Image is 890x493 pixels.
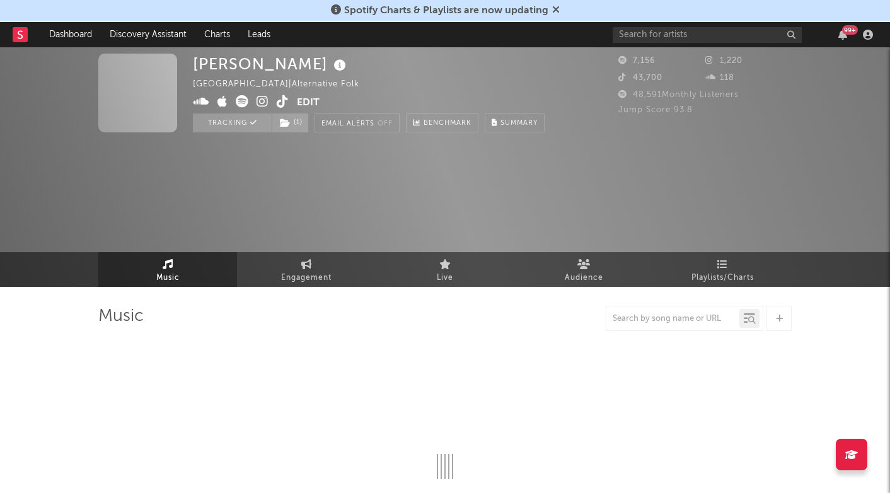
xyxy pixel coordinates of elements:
input: Search for artists [613,27,802,43]
a: Leads [239,22,279,47]
span: 48,591 Monthly Listeners [618,91,739,99]
span: Audience [565,270,603,286]
span: Summary [500,120,538,127]
span: Engagement [281,270,332,286]
button: Email AlertsOff [315,113,400,132]
a: Discovery Assistant [101,22,195,47]
span: Dismiss [552,6,560,16]
span: ( 1 ) [272,113,309,132]
span: Spotify Charts & Playlists are now updating [344,6,548,16]
a: Benchmark [406,113,478,132]
span: Jump Score: 93.8 [618,106,693,114]
button: (1) [272,113,308,132]
span: 118 [705,74,734,82]
span: Music [156,270,180,286]
em: Off [378,120,393,127]
a: Audience [514,252,653,287]
span: 1,220 [705,57,743,65]
div: [GEOGRAPHIC_DATA] | Alternative Folk [193,77,374,92]
button: Edit [297,95,320,111]
button: 99+ [838,30,847,40]
span: Benchmark [424,116,471,131]
button: Summary [485,113,545,132]
a: Engagement [237,252,376,287]
div: [PERSON_NAME] [193,54,349,74]
span: 43,700 [618,74,662,82]
span: Live [437,270,453,286]
a: Dashboard [40,22,101,47]
a: Music [98,252,237,287]
div: 99 + [842,25,858,35]
a: Playlists/Charts [653,252,792,287]
button: Tracking [193,113,272,132]
a: Charts [195,22,239,47]
span: Playlists/Charts [691,270,754,286]
a: Live [376,252,514,287]
span: 7,156 [618,57,656,65]
input: Search by song name or URL [606,314,739,324]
